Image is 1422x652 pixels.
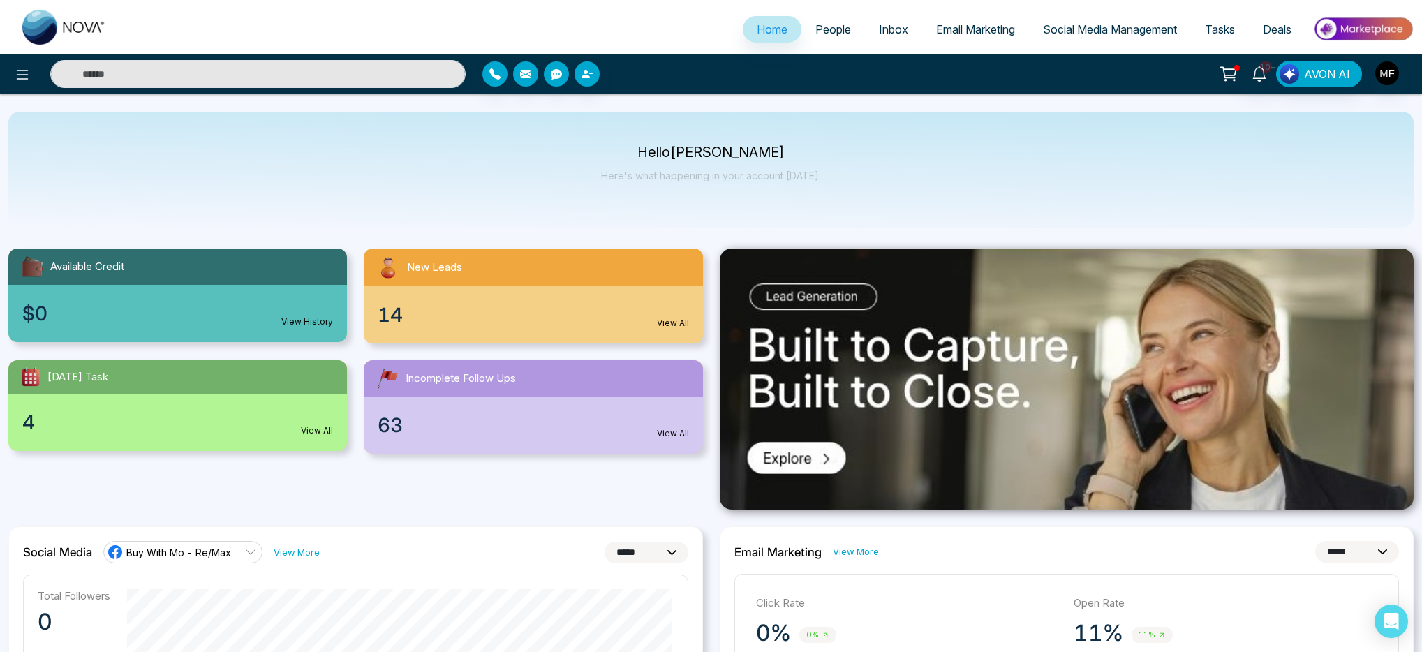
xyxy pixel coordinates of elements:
[1249,16,1305,43] a: Deals
[922,16,1029,43] a: Email Marketing
[407,260,462,276] span: New Leads
[47,369,108,385] span: [DATE] Task
[601,147,821,158] p: Hello [PERSON_NAME]
[1375,605,1408,638] div: Open Intercom Messenger
[1375,61,1399,85] img: User Avatar
[1304,66,1350,82] span: AVON AI
[281,316,333,328] a: View History
[833,545,879,558] a: View More
[1312,13,1414,45] img: Market-place.gif
[801,16,865,43] a: People
[815,22,851,36] span: People
[720,249,1414,510] img: .
[743,16,801,43] a: Home
[657,427,689,440] a: View All
[1205,22,1235,36] span: Tasks
[757,22,787,36] span: Home
[1043,22,1177,36] span: Social Media Management
[734,545,822,559] h2: Email Marketing
[301,424,333,437] a: View All
[38,589,110,602] p: Total Followers
[1074,619,1123,647] p: 11%
[22,408,35,437] span: 4
[126,546,231,559] span: Buy With Mo - Re/Max
[601,170,821,181] p: Here's what happening in your account [DATE].
[355,249,711,343] a: New Leads14View All
[406,371,516,387] span: Incomplete Follow Ups
[23,545,92,559] h2: Social Media
[1263,22,1291,36] span: Deals
[1191,16,1249,43] a: Tasks
[1276,61,1362,87] button: AVON AI
[20,254,45,279] img: availableCredit.svg
[879,22,908,36] span: Inbox
[50,259,124,275] span: Available Credit
[20,366,42,388] img: todayTask.svg
[1029,16,1191,43] a: Social Media Management
[936,22,1015,36] span: Email Marketing
[1074,595,1377,612] p: Open Rate
[22,299,47,328] span: $0
[378,410,403,440] span: 63
[355,360,711,454] a: Incomplete Follow Ups63View All
[1132,627,1173,643] span: 11%
[756,619,791,647] p: 0%
[799,627,836,643] span: 0%
[865,16,922,43] a: Inbox
[274,546,320,559] a: View More
[22,10,106,45] img: Nova CRM Logo
[375,366,400,391] img: followUps.svg
[1280,64,1299,84] img: Lead Flow
[1259,61,1272,73] span: 10+
[378,300,403,329] span: 14
[1243,61,1276,85] a: 10+
[756,595,1060,612] p: Click Rate
[38,608,110,636] p: 0
[375,254,401,281] img: newLeads.svg
[657,317,689,329] a: View All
